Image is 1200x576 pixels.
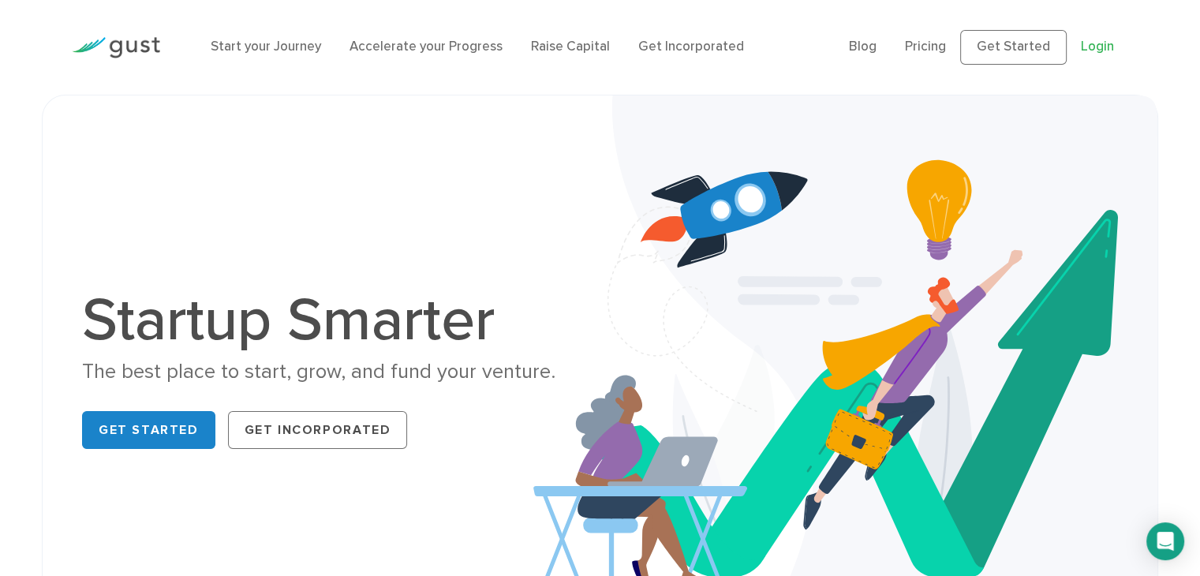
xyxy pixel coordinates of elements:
[905,39,946,54] a: Pricing
[82,358,588,386] div: The best place to start, grow, and fund your venture.
[82,411,215,449] a: Get Started
[1081,39,1114,54] a: Login
[228,411,408,449] a: Get Incorporated
[960,30,1067,65] a: Get Started
[638,39,744,54] a: Get Incorporated
[72,37,160,58] img: Gust Logo
[350,39,503,54] a: Accelerate your Progress
[1146,522,1184,560] div: Open Intercom Messenger
[211,39,321,54] a: Start your Journey
[82,290,588,350] h1: Startup Smarter
[531,39,610,54] a: Raise Capital
[849,39,877,54] a: Blog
